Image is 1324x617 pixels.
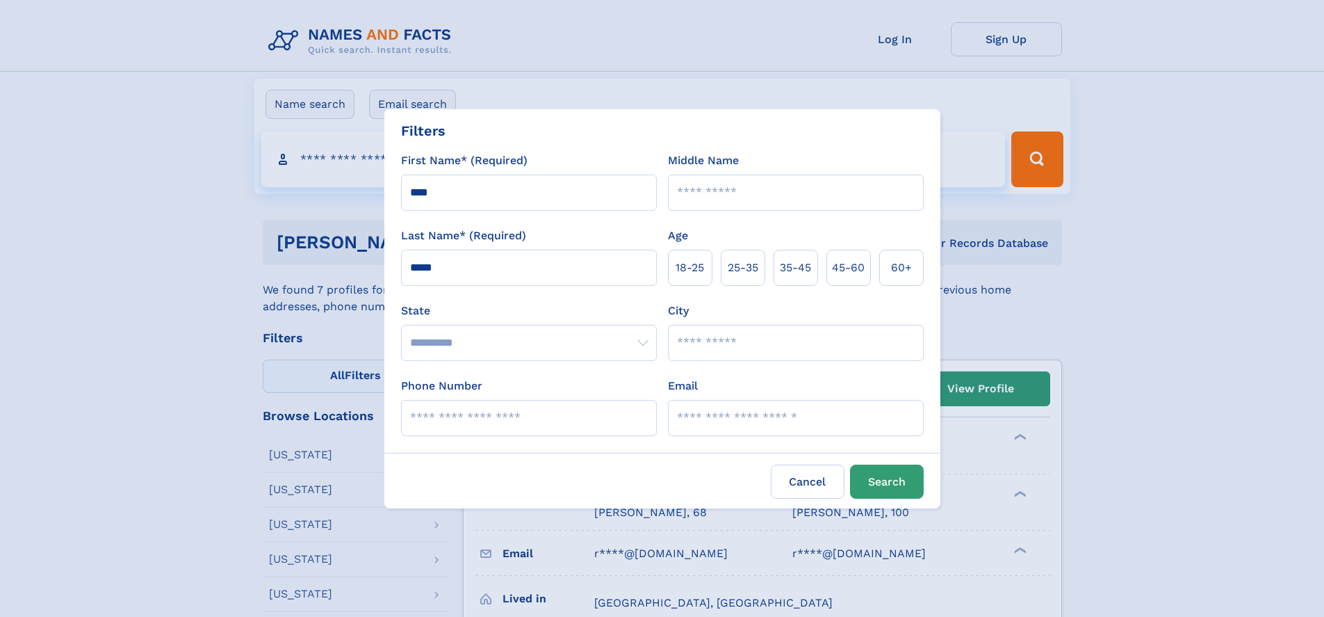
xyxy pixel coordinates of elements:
[668,303,689,319] label: City
[850,465,924,499] button: Search
[832,259,865,276] span: 45‑60
[668,378,698,394] label: Email
[401,227,526,244] label: Last Name* (Required)
[401,120,446,141] div: Filters
[668,227,688,244] label: Age
[668,152,739,169] label: Middle Name
[728,259,758,276] span: 25‑35
[401,303,657,319] label: State
[676,259,704,276] span: 18‑25
[771,465,844,499] label: Cancel
[401,152,528,169] label: First Name* (Required)
[891,259,912,276] span: 60+
[780,259,811,276] span: 35‑45
[401,378,482,394] label: Phone Number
